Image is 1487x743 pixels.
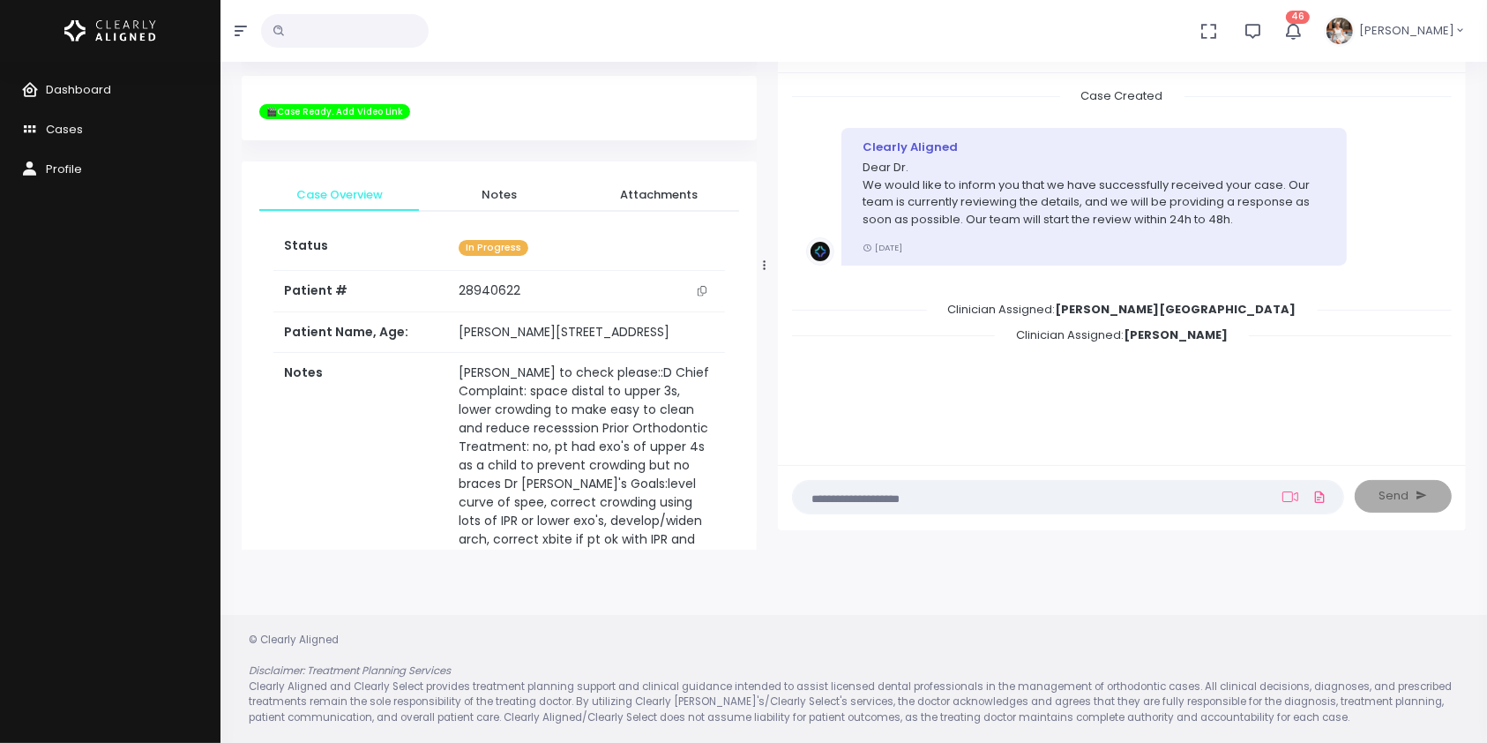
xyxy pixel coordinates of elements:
[863,139,1326,156] div: Clearly Aligned
[1124,326,1228,343] b: [PERSON_NAME]
[863,242,902,253] small: [DATE]
[46,121,83,138] span: Cases
[1286,11,1310,24] span: 46
[273,226,448,271] th: Status
[448,353,725,597] td: [PERSON_NAME] to check please::D Chief Complaint: space distal to upper 3s, lower crowding to mak...
[594,186,725,204] span: Attachments
[273,186,405,204] span: Case Overview
[1359,22,1454,40] span: [PERSON_NAME]
[273,312,448,353] th: Patient Name, Age:
[1056,301,1296,318] b: [PERSON_NAME][GEOGRAPHIC_DATA]
[995,321,1249,349] span: Clinician Assigned:
[273,271,448,312] th: Patient #
[927,296,1318,323] span: Clinician Assigned:
[448,271,725,311] td: 28940622
[249,664,451,678] em: Disclaimer: Treatment Planning Services
[1279,490,1302,504] a: Add Loom Video
[459,240,528,257] span: In Progress
[46,161,82,177] span: Profile
[273,353,448,597] th: Notes
[1324,15,1356,47] img: Header Avatar
[64,12,156,49] img: Logo Horizontal
[231,633,1476,725] div: © Clearly Aligned Clearly Aligned and Clearly Select provides treatment planning support and clin...
[259,104,410,120] span: 🎬Case Ready. Add Video Link
[1060,82,1184,109] span: Case Created
[448,312,725,353] td: [PERSON_NAME][STREET_ADDRESS]
[1309,481,1330,513] a: Add Files
[433,186,564,204] span: Notes
[792,87,1452,447] div: scrollable content
[46,81,111,98] span: Dashboard
[863,159,1326,228] p: Dear Dr. We would like to inform you that we have successfully received your case. Our team is cu...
